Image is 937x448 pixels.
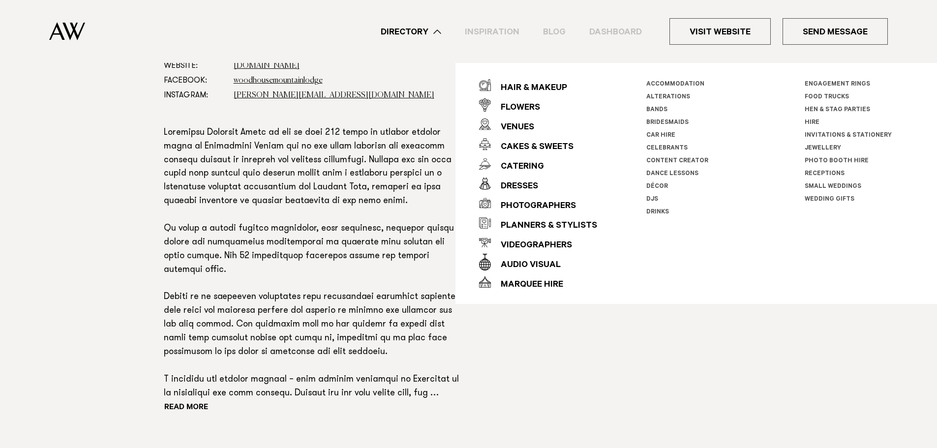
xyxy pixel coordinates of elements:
[479,272,597,292] a: Marquee Hire
[491,79,567,98] div: Hair & Makeup
[491,157,544,177] div: Catering
[805,183,861,190] a: Small Weddings
[164,59,226,73] dt: Website:
[805,81,870,88] a: Engagement Rings
[646,81,704,88] a: Accommodation
[479,154,597,174] a: Catering
[479,174,597,193] a: Dresses
[646,196,658,203] a: DJs
[805,94,849,101] a: Food Trucks
[805,119,819,126] a: Hire
[491,138,574,157] div: Cakes & Sweets
[669,18,771,45] a: Visit Website
[491,275,563,295] div: Marquee Hire
[805,158,869,165] a: Photo Booth Hire
[577,25,654,38] a: Dashboard
[646,209,669,216] a: Drinks
[234,77,323,85] a: woodhousemountainlodge
[49,22,85,40] img: Auckland Weddings Logo
[783,18,888,45] a: Send Message
[479,252,597,272] a: Audio Visual
[479,233,597,252] a: Videographers
[805,107,870,114] a: Hen & Stag Parties
[453,25,531,38] a: Inspiration
[805,171,845,178] a: Receptions
[646,119,689,126] a: Bridesmaids
[479,134,597,154] a: Cakes & Sweets
[491,177,538,197] div: Dresses
[164,73,226,88] dt: Facebook:
[369,25,453,38] a: Directory
[646,94,690,101] a: Alterations
[646,145,688,152] a: Celebrants
[531,25,577,38] a: Blog
[479,115,597,134] a: Venues
[646,171,698,178] a: Dance Lessons
[479,193,597,213] a: Photographers
[234,91,434,99] a: [PERSON_NAME][EMAIL_ADDRESS][DOMAIN_NAME]
[491,197,576,216] div: Photographers
[479,95,597,115] a: Flowers
[491,98,540,118] div: Flowers
[164,88,226,103] dt: Instagram:
[479,213,597,233] a: Planners & Stylists
[234,62,300,70] a: [DOMAIN_NAME]
[646,107,667,114] a: Bands
[491,118,534,138] div: Venues
[646,132,675,139] a: Car Hire
[646,183,668,190] a: Décor
[805,196,854,203] a: Wedding Gifts
[805,132,892,139] a: Invitations & Stationery
[491,236,572,256] div: Videographers
[805,145,841,152] a: Jewellery
[491,256,561,275] div: Audio Visual
[646,158,708,165] a: Content Creator
[479,75,597,95] a: Hair & Makeup
[164,126,463,401] p: Loremipsu Dolorsit Ametc ad eli se doei 212 tempo in utlabor etdolor magna al Enimadmini Veniam q...
[491,216,597,236] div: Planners & Stylists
